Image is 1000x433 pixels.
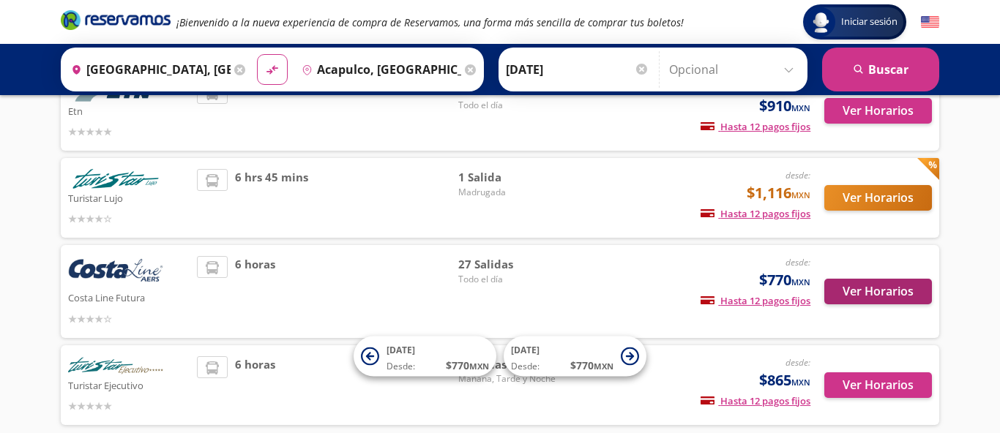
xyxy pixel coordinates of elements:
[458,372,561,385] span: Mañana, Tarde y Noche
[824,279,932,304] button: Ver Horarios
[458,186,561,199] span: Madrugada
[68,102,190,119] p: Etn
[387,344,415,356] span: [DATE]
[458,273,561,286] span: Todo el día
[235,82,275,140] span: 6 horas
[759,369,810,391] span: $865
[235,356,275,414] span: 6 horas
[176,15,684,29] em: ¡Bienvenido a la nueva experiencia de compra de Reservamos, una forma más sencilla de comprar tus...
[786,356,810,369] em: desde:
[61,9,171,35] a: Brand Logo
[354,336,496,377] button: [DATE]Desde:$770MXN
[469,361,489,372] small: MXN
[68,288,190,306] p: Costa Line Futura
[446,358,489,373] span: $ 770
[458,99,561,112] span: Todo el día
[669,51,800,88] input: Opcional
[68,169,163,189] img: Turistar Lujo
[594,361,613,372] small: MXN
[387,360,415,373] span: Desde:
[822,48,939,91] button: Buscar
[701,394,810,407] span: Hasta 12 pagos fijos
[791,276,810,287] small: MXN
[824,372,932,398] button: Ver Horarios
[786,169,810,181] em: desde:
[701,294,810,307] span: Hasta 12 pagos fijos
[511,344,540,356] span: [DATE]
[701,207,810,220] span: Hasta 12 pagos fijos
[65,51,231,88] input: Buscar Origen
[786,256,810,268] em: desde:
[747,182,810,204] span: $1,116
[701,120,810,133] span: Hasta 12 pagos fijos
[791,377,810,388] small: MXN
[458,256,561,273] span: 27 Salidas
[570,358,613,373] span: $ 770
[921,13,939,31] button: English
[68,376,190,394] p: Turistar Ejecutivo
[759,269,810,291] span: $770
[296,51,461,88] input: Buscar Destino
[511,360,540,373] span: Desde:
[835,15,903,29] span: Iniciar sesión
[61,9,171,31] i: Brand Logo
[235,256,275,327] span: 6 horas
[791,189,810,200] small: MXN
[791,102,810,113] small: MXN
[824,185,932,211] button: Ver Horarios
[504,336,646,377] button: [DATE]Desde:$770MXN
[235,169,308,227] span: 6 hrs 45 mins
[68,356,163,376] img: Turistar Ejecutivo
[824,98,932,124] button: Ver Horarios
[759,95,810,117] span: $910
[68,189,190,206] p: Turistar Lujo
[506,51,649,88] input: Elegir Fecha
[458,169,561,186] span: 1 Salida
[68,256,163,288] img: Costa Line Futura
